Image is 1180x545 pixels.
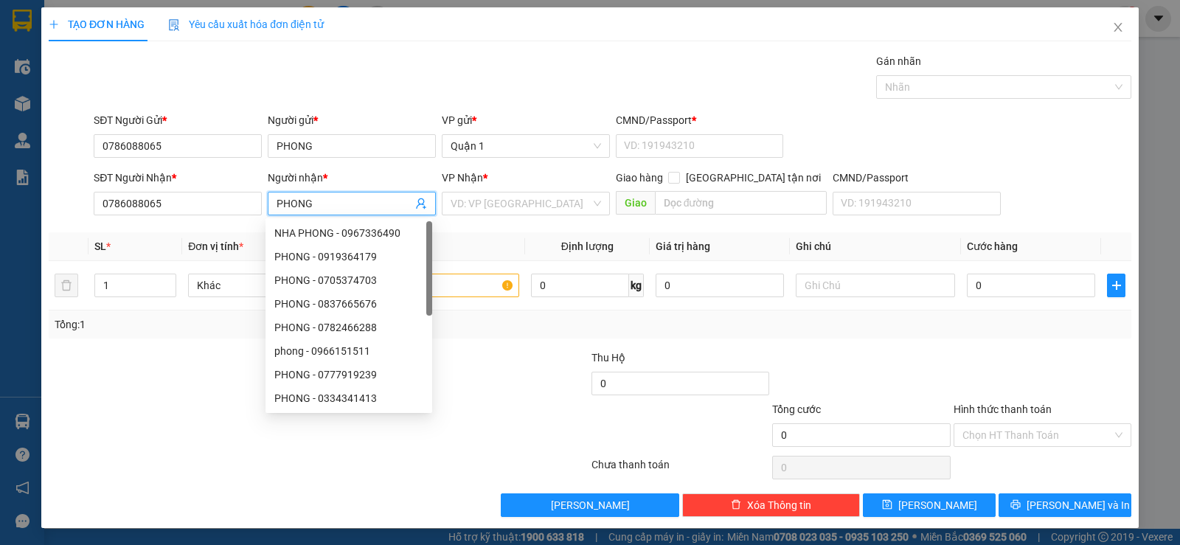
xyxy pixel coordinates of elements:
span: [PERSON_NAME] [898,497,977,513]
input: VD: Bàn, Ghế [360,274,519,297]
div: Người gửi [268,112,436,128]
span: Thu Hộ [591,352,625,364]
span: Tổng cước [772,403,821,415]
span: Yêu cầu xuất hóa đơn điện tử [168,18,324,30]
label: Gán nhãn [876,55,921,67]
span: Khác [197,274,339,296]
span: [PERSON_NAME] [551,497,630,513]
button: save[PERSON_NAME] [863,493,996,517]
div: Tổng: 1 [55,316,457,333]
span: SL [94,240,106,252]
b: Trà Lan Viên - Gửi khách hàng [91,21,146,167]
span: delete [731,499,741,511]
span: printer [1010,499,1021,511]
div: phong - 0966151511 [265,339,432,363]
span: Giao [616,191,655,215]
b: Trà Lan Viên [18,95,54,164]
div: PHONG - 0705374703 [274,272,423,288]
input: Ghi Chú [796,274,955,297]
span: save [882,499,892,511]
div: PHONG - 0782466288 [274,319,423,336]
div: PHONG - 0919364179 [265,245,432,268]
span: user-add [415,198,427,209]
button: [PERSON_NAME] [501,493,678,517]
span: TẠO ĐƠN HÀNG [49,18,145,30]
span: Giá trị hàng [656,240,710,252]
span: kg [629,274,644,297]
div: PHONG - 0919364179 [274,249,423,265]
span: plus [1108,280,1125,291]
span: Quận 1 [451,135,601,157]
button: delete [55,274,78,297]
div: VP gửi [442,112,610,128]
div: SĐT Người Nhận [94,170,262,186]
input: Dọc đường [655,191,827,215]
div: PHONG - 0837665676 [265,292,432,316]
div: CMND/Passport [616,112,784,128]
div: CMND/Passport [833,170,1001,186]
img: icon [168,19,180,31]
span: Xóa Thông tin [747,497,811,513]
div: PHONG - 0334341413 [274,390,423,406]
div: Chưa thanh toán [590,457,771,482]
span: [PERSON_NAME] và In [1027,497,1130,513]
span: Giao hàng [616,172,663,184]
span: plus [49,19,59,29]
button: Close [1097,7,1139,49]
span: [GEOGRAPHIC_DATA] tận nơi [680,170,827,186]
li: (c) 2017 [124,70,203,88]
button: plus [1107,274,1125,297]
div: SĐT Người Gửi [94,112,262,128]
div: NHA PHONG - 0967336490 [265,221,432,245]
div: NHA PHONG - 0967336490 [274,225,423,241]
div: Người nhận [268,170,436,186]
button: deleteXóa Thông tin [682,493,860,517]
button: printer[PERSON_NAME] và In [999,493,1131,517]
div: PHONG - 0837665676 [274,296,423,312]
div: PHONG - 0777919239 [274,367,423,383]
span: Định lượng [561,240,614,252]
img: logo.jpg [160,18,195,54]
input: 0 [656,274,784,297]
th: Ghi chú [790,232,961,261]
span: Đơn vị tính [188,240,243,252]
div: PHONG - 0777919239 [265,363,432,386]
span: Cước hàng [967,240,1018,252]
span: close [1112,21,1124,33]
b: [DOMAIN_NAME] [124,56,203,68]
div: PHONG - 0782466288 [265,316,432,339]
span: VP Nhận [442,172,483,184]
label: Hình thức thanh toán [954,403,1052,415]
div: phong - 0966151511 [274,343,423,359]
div: PHONG - 0705374703 [265,268,432,292]
div: PHONG - 0334341413 [265,386,432,410]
